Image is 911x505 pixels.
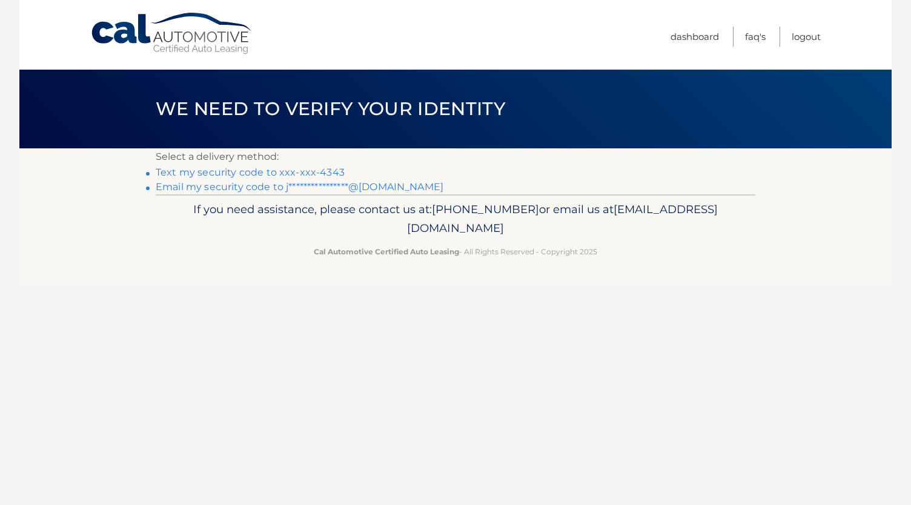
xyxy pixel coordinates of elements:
[792,27,821,47] a: Logout
[432,202,539,216] span: [PHONE_NUMBER]
[314,247,459,256] strong: Cal Automotive Certified Auto Leasing
[156,148,755,165] p: Select a delivery method:
[164,245,747,258] p: - All Rights Reserved - Copyright 2025
[164,200,747,239] p: If you need assistance, please contact us at: or email us at
[745,27,766,47] a: FAQ's
[671,27,719,47] a: Dashboard
[156,97,505,120] span: We need to verify your identity
[90,12,254,55] a: Cal Automotive
[156,167,345,178] a: Text my security code to xxx-xxx-4343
